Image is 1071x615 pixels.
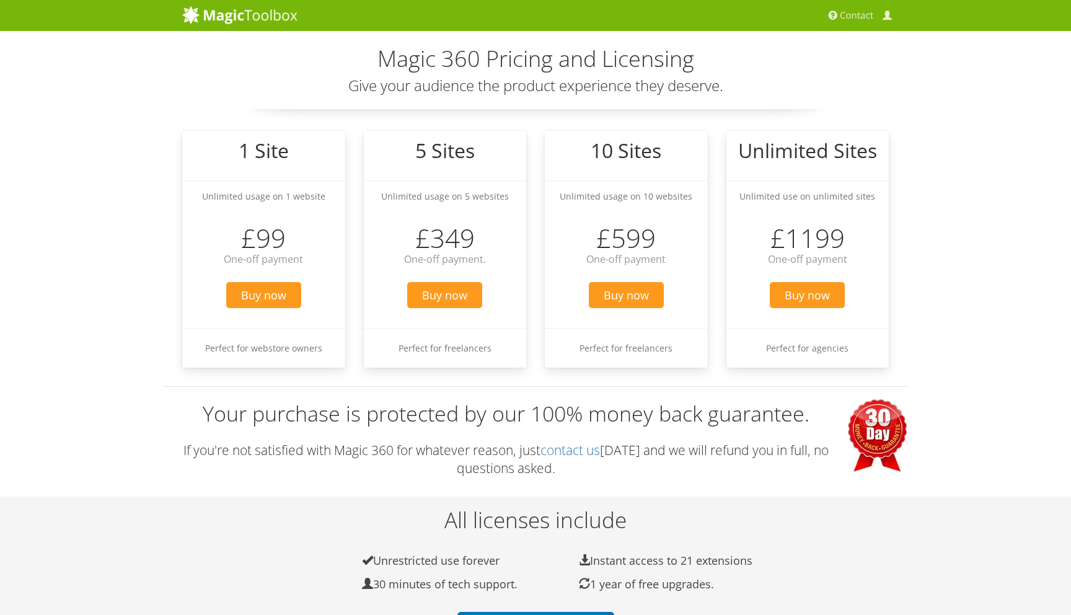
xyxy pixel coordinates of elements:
[726,224,889,252] h3: £1199
[545,224,708,252] h3: £599
[364,328,527,368] li: Perfect for freelancers
[551,554,768,568] li: Instant access to 21 extensions
[540,441,600,459] a: contact us
[239,137,289,164] big: 1 Site
[182,224,345,252] h3: £99
[768,252,847,266] span: One-off payment
[738,137,877,164] big: Unlimited Sites
[589,282,664,308] span: Buy now
[334,554,551,568] li: Unrestricted use forever
[364,224,527,252] h3: £349
[334,577,551,591] li: 30 minutes of tech support.
[415,137,475,164] big: 5 Sites
[226,282,301,308] span: Buy now
[224,252,303,266] span: One-off payment
[182,6,297,24] img: MagicToolbox.com - Image tools for your website
[164,399,907,429] h3: Your purchase is protected by our 100% money back guarantee.
[591,137,661,164] big: 10 Sites
[364,180,527,211] li: Unlimited usage on 5 websites
[848,399,907,472] img: 30 days money-back guarantee
[545,328,708,368] li: Perfect for freelancers
[840,9,873,22] span: Contact
[551,577,768,591] li: 1 year of free upgrades.
[182,180,345,211] li: Unlimited usage on 1 website
[726,180,889,211] li: Unlimited use on unlimited sites
[586,252,666,266] span: One-off payment
[407,282,482,308] span: Buy now
[726,328,889,368] li: Perfect for agencies
[182,77,889,94] h3: Give your audience the product experience they deserve.
[164,441,907,478] p: If you're not satisfied with Magic 360 for whatever reason, just [DATE] and we will refund you in...
[182,46,889,71] h2: Magic 360 Pricing and Licensing
[164,508,907,533] h2: All licenses include
[770,282,845,308] span: Buy now
[404,252,486,266] span: One-off payment.
[545,180,708,211] li: Unlimited usage on 10 websites
[182,328,345,368] li: Perfect for webstore owners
